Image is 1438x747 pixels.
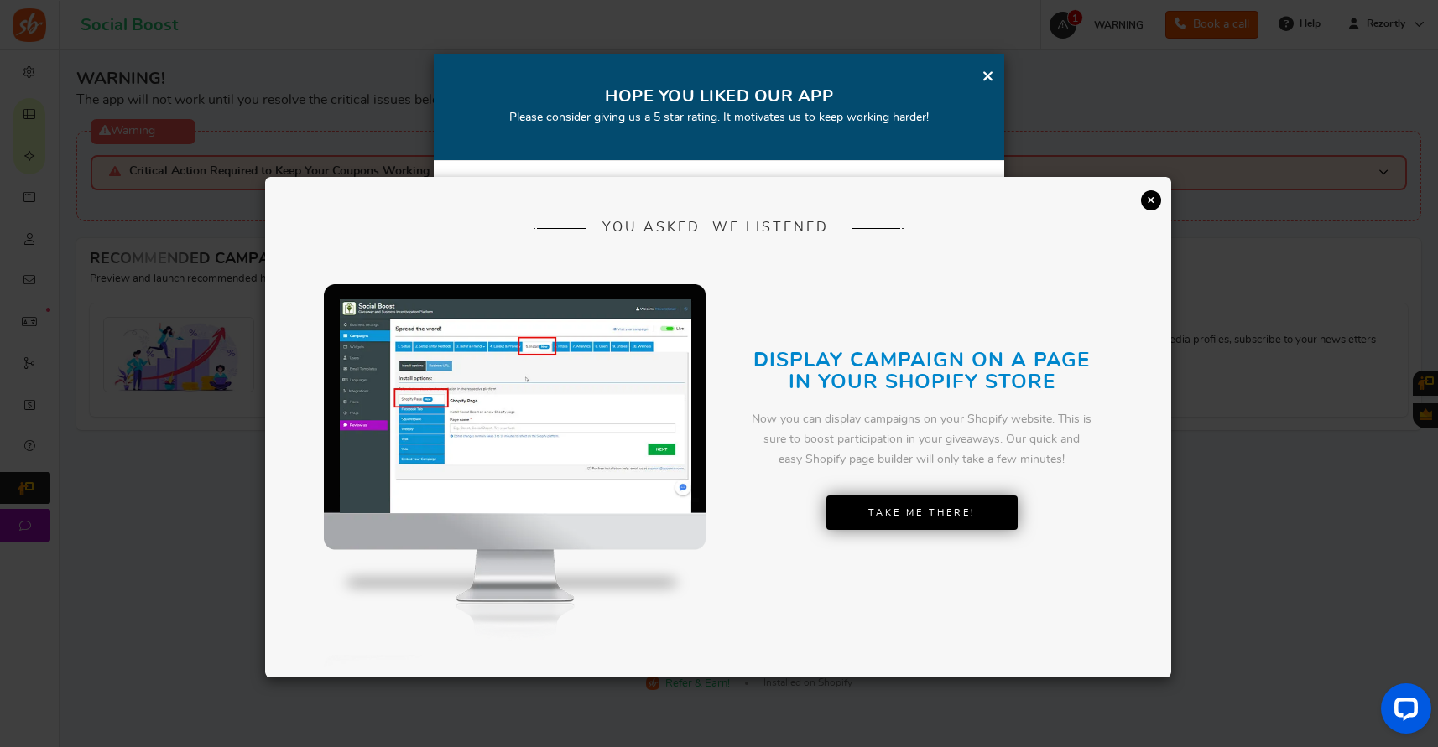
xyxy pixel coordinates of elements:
[826,495,1018,531] a: Take Me There!
[751,410,1092,469] div: Now you can display campaigns on your Shopify website. This is sure to boost participation in you...
[751,350,1092,394] h2: DISPLAY CAMPAIGN ON A PAGE IN YOUR SHOPIFY STORE
[340,299,691,512] img: screenshot
[324,284,706,671] img: mockup
[602,220,835,236] span: YOU ASKED. WE LISTENED.
[1368,677,1438,747] iframe: LiveChat chat widget
[1141,190,1161,210] a: ×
